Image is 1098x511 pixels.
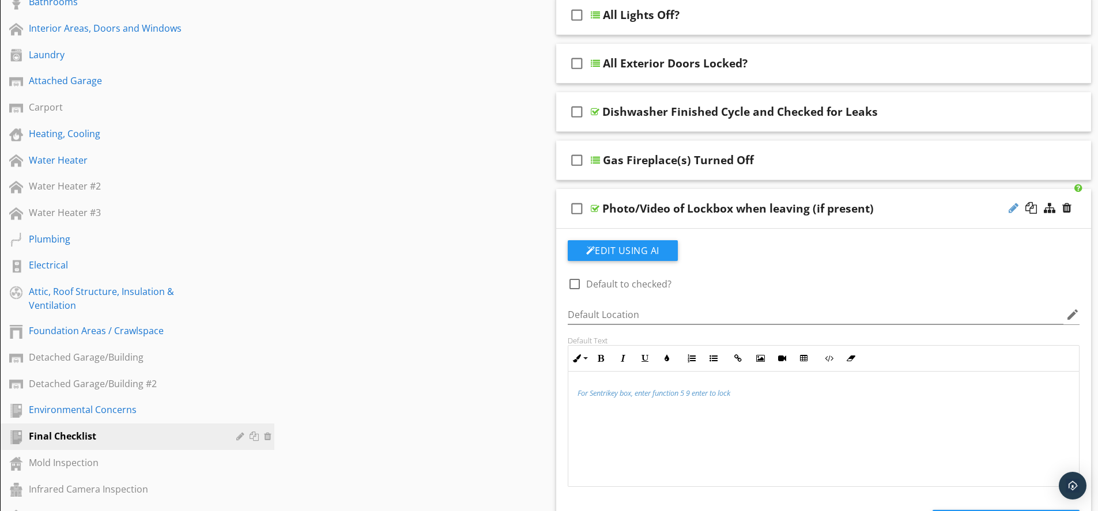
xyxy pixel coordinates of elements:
[29,377,220,391] div: Detached Garage/Building #2
[840,347,862,369] button: Clear Formatting
[771,347,793,369] button: Insert Video
[29,403,220,417] div: Environmental Concerns
[578,388,730,398] span: For Sentrikey box, enter function 5 9 enter to lock
[29,258,220,272] div: Electrical
[568,146,586,174] i: check_box_outline_blank
[603,56,748,70] div: All Exterior Doors Locked?
[568,98,586,126] i: check_box_outline_blank
[568,347,590,369] button: Inline Style
[568,1,586,29] i: check_box_outline_blank
[29,206,220,219] div: Water Heater #3
[568,240,678,261] button: Edit Using AI
[29,127,220,141] div: Heating, Cooling
[749,347,771,369] button: Insert Image (Ctrl+P)
[603,153,754,167] div: Gas Fireplace(s) Turned Off
[29,350,220,364] div: Detached Garage/Building
[568,195,586,222] i: check_box_outline_blank
[29,324,220,338] div: Foundation Areas / Crawlspace
[29,179,220,193] div: Water Heater #2
[1059,472,1086,499] div: Open Intercom Messenger
[29,153,220,167] div: Water Heater
[602,202,874,215] div: Photo/Video of Lockbox when leaving (if present)
[602,105,878,119] div: Dishwasher Finished Cycle and Checked for Leaks
[793,347,815,369] button: Insert Table
[29,100,220,114] div: Carport
[586,278,671,290] label: Default to checked?
[727,347,749,369] button: Insert Link (Ctrl+K)
[634,347,656,369] button: Underline (Ctrl+U)
[603,8,680,22] div: All Lights Off?
[612,347,634,369] button: Italic (Ctrl+I)
[29,74,220,88] div: Attached Garage
[568,336,1080,345] div: Default Text
[818,347,840,369] button: Code View
[656,347,678,369] button: Colors
[568,50,586,77] i: check_box_outline_blank
[681,347,703,369] button: Ordered List
[703,347,725,369] button: Unordered List
[568,305,1064,324] input: Default Location
[29,48,220,62] div: Laundry
[29,285,220,312] div: Attic, Roof Structure, Insulation & Ventilation
[29,482,220,496] div: Infrared Camera Inspection
[29,456,220,470] div: Mold Inspection
[1066,308,1080,321] i: edit
[29,429,220,443] div: Final Checklist
[590,347,612,369] button: Bold (Ctrl+B)
[29,21,220,35] div: Interior Areas, Doors and Windows
[29,232,220,246] div: Plumbing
